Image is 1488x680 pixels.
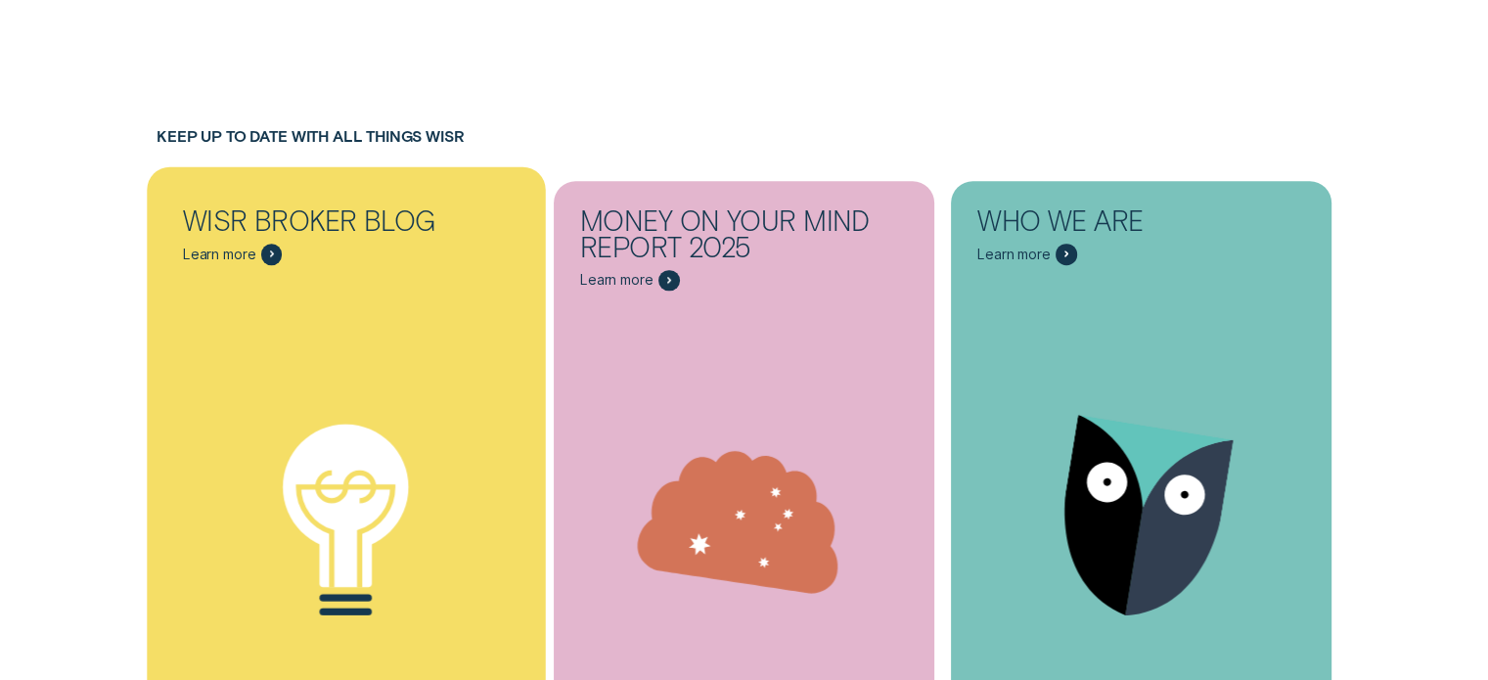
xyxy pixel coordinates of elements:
div: Money On Your Mind Report 2025 [580,207,908,259]
div: Who we are [977,207,1305,233]
span: Learn more [580,271,654,289]
span: Learn more [977,246,1051,263]
span: Learn more [183,246,256,263]
div: Wisr Broker Blog [183,207,511,233]
h4: Keep up to date with all things Wisr [157,127,1331,146]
